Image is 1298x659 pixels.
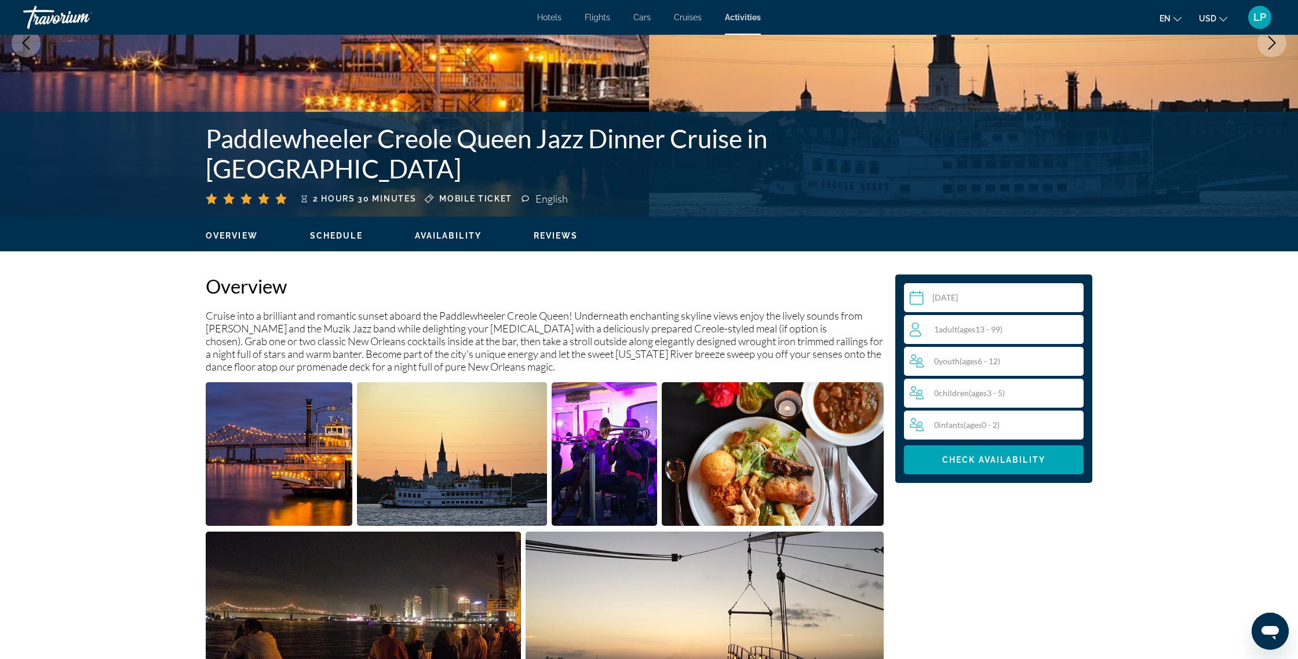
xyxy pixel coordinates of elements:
[1253,12,1266,23] span: LP
[971,388,987,398] span: ages
[904,315,1084,440] button: Travelers: 1 adult, 0 children
[969,388,1005,398] span: ( 3 - 5)
[206,230,258,241] button: Overview
[415,230,482,241] button: Availability
[1245,5,1275,30] button: User Menu
[1199,14,1216,23] span: USD
[534,230,578,241] button: Reviews
[1257,28,1286,57] button: Next image
[934,420,1000,430] span: 0
[962,356,978,366] span: ages
[939,356,960,366] span: Youth
[206,231,258,240] span: Overview
[537,13,562,22] a: Hotels
[206,382,352,526] button: Open full-screen image slider
[534,231,578,240] span: Reviews
[313,194,416,203] span: 2 hours 30 minutes
[939,388,969,398] span: Children
[966,420,982,430] span: ages
[310,231,363,240] span: Schedule
[934,324,1002,334] span: 1
[964,420,1000,430] span: ( 0 - 2)
[633,13,651,22] a: Cars
[439,194,512,203] span: Mobile ticket
[662,382,884,526] button: Open full-screen image slider
[535,192,571,205] div: English
[585,13,610,22] a: Flights
[12,28,41,57] button: Previous image
[939,420,964,430] span: Infants
[23,2,139,32] a: Travorium
[552,382,658,526] button: Open full-screen image slider
[357,382,547,526] button: Open full-screen image slider
[942,455,1045,464] span: Check Availability
[674,13,702,22] a: Cruises
[1160,10,1182,27] button: Change language
[960,356,1000,366] span: ( 6 - 12)
[206,123,907,184] h1: Paddlewheeler Creole Queen Jazz Dinner Cruise in [GEOGRAPHIC_DATA]
[939,324,957,334] span: Adult
[904,445,1084,474] button: Check Availability
[1199,10,1227,27] button: Change currency
[957,324,1002,334] span: ( 13 - 99)
[206,309,884,373] p: Cruise into a brilliant and romantic sunset aboard the Paddlewheeler Creole Queen! Underneath enc...
[415,231,482,240] span: Availability
[725,13,761,22] a: Activities
[310,230,363,241] button: Schedule
[1252,613,1289,650] iframe: Button to launch messaging window
[960,324,975,334] span: ages
[1160,14,1171,23] span: en
[934,388,1005,398] span: 0
[934,356,1000,366] span: 0
[206,274,884,298] h2: Overview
